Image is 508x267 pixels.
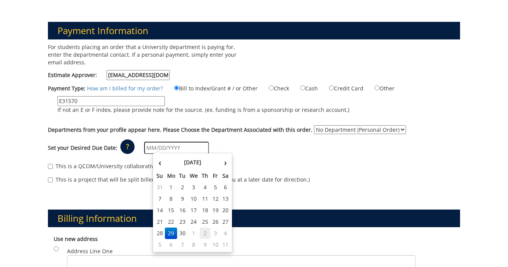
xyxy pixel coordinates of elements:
[165,193,177,205] td: 8
[200,170,210,182] th: Th
[187,205,200,216] td: 17
[165,155,220,170] th: [DATE]
[48,126,312,134] label: Departments from your profile appear here. Please Choose the Department Associated with this order.
[177,239,188,251] td: 7
[210,216,221,228] td: 26
[164,84,258,92] label: Bill to Index/Grant # / or Other
[220,193,230,205] td: 13
[200,228,210,239] td: 2
[177,205,188,216] td: 16
[210,228,221,239] td: 3
[48,176,310,183] label: This is a project that will be split billed. (BMC Creative will contact you at a later date for d...
[220,155,230,170] th: ›
[187,228,200,239] td: 1
[220,182,230,193] td: 6
[155,193,165,205] td: 7
[155,239,165,251] td: 5
[210,170,221,182] th: Fr
[220,216,230,228] td: 27
[365,84,395,92] label: Other
[177,182,188,193] td: 2
[174,85,179,90] input: Bill to Index/Grant # / or Other
[200,205,210,216] td: 18
[210,239,221,251] td: 10
[155,205,165,216] td: 14
[220,239,230,251] td: 11
[187,170,200,182] th: We
[107,70,170,80] input: Estimate Approver:
[177,228,188,239] td: 30
[177,216,188,228] td: 23
[48,22,460,39] h3: Payment Information
[144,142,209,154] input: MM/DD/YYYY
[259,84,289,92] label: Check
[210,182,221,193] td: 5
[155,182,165,193] td: 31
[329,85,334,90] input: Credit Card
[155,216,165,228] td: 21
[291,84,318,92] label: Cash
[177,193,188,205] td: 9
[300,85,305,90] input: Cash
[155,170,165,182] th: Su
[187,182,200,193] td: 3
[48,162,178,170] label: This is a QCOM/University collaborative project.
[48,43,248,66] p: For students placing an order that a University department is paying for, enter the departmental ...
[165,216,177,228] td: 22
[187,216,200,228] td: 24
[58,96,165,106] input: If not an E or F index, please provide note for the source. (ex. funding is from a sponsorship or...
[48,85,85,92] label: Payment Type:
[269,85,274,90] input: Check
[200,216,210,228] td: 25
[200,239,210,251] td: 9
[165,228,177,239] td: 29
[58,106,349,114] p: If not an E or F index, please provide note for the source. (ex. funding is from a sponsorship or...
[48,144,117,152] label: Set your Desired Due Date:
[220,205,230,216] td: 20
[220,228,230,239] td: 4
[48,164,53,169] input: This is a QCOM/University collaborative project.
[165,239,177,251] td: 6
[165,205,177,216] td: 15
[48,210,460,227] h3: Billing Information
[319,84,363,92] label: Credit Card
[187,193,200,205] td: 10
[155,155,165,170] th: ‹
[220,170,230,182] th: Sa
[187,239,200,251] td: 8
[210,205,221,216] td: 19
[48,70,170,80] label: Estimate Approver:
[200,182,210,193] td: 4
[375,85,380,90] input: Other
[165,182,177,193] td: 1
[210,193,221,205] td: 12
[54,235,98,242] b: Use new address
[87,85,163,92] a: How am I billed for my order?
[177,170,188,182] th: Tu
[120,139,135,154] p: ?
[200,193,210,205] td: 11
[165,170,177,182] th: Mo
[48,177,53,182] input: This is a project that will be split billed. (BMC Creative will contact you at a later date for d...
[155,228,165,239] td: 28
